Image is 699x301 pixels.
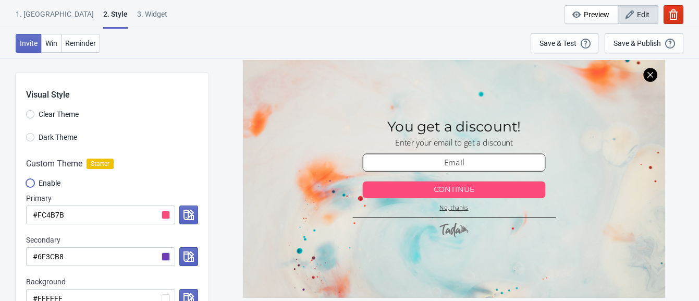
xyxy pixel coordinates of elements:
[65,39,96,47] span: Reminder
[605,33,683,53] button: Save & Publish
[539,39,577,47] div: Save & Test
[637,10,649,19] span: Edit
[618,5,658,24] button: Edit
[39,109,79,119] span: Clear Theme
[26,193,198,203] div: Primary
[16,34,42,53] button: Invite
[39,132,77,142] span: Dark Theme
[531,33,598,53] button: Save & Test
[45,39,57,47] span: Win
[614,39,661,47] div: Save & Publish
[103,9,128,29] div: 2 . Style
[584,10,609,19] span: Preview
[16,9,94,27] div: 1. [GEOGRAPHIC_DATA]
[61,34,100,53] button: Reminder
[20,39,38,47] span: Invite
[565,5,618,24] button: Preview
[39,178,60,188] span: Enable
[26,235,198,245] div: Secondary
[26,158,82,170] span: Custom Theme
[137,9,167,27] div: 3. Widget
[41,34,62,53] button: Win
[26,73,209,101] div: Visual Style
[87,159,114,169] span: Starter
[26,276,198,287] div: Background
